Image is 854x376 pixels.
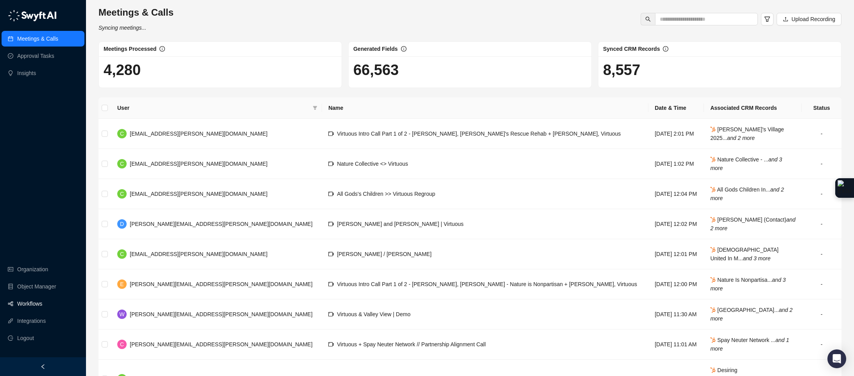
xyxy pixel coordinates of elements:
[328,221,334,227] span: video-camera
[328,251,334,257] span: video-camera
[120,190,124,198] span: C
[130,131,267,137] span: [EMAIL_ADDRESS][PERSON_NAME][DOMAIN_NAME]
[710,217,795,231] i: and 2 more
[777,13,841,25] button: Upload Recording
[727,135,755,141] i: and 2 more
[648,97,704,119] th: Date & Time
[120,250,124,258] span: C
[710,337,789,352] span: Spay Neuter Network ...
[337,341,486,347] span: Virtuous + Spay Neuter Network // Partnership Alignment Call
[710,277,786,292] i: and 3 more
[8,10,57,21] img: logo-05li4sbe.png
[648,239,704,269] td: [DATE] 12:01 PM
[783,16,788,22] span: upload
[119,310,124,319] span: W
[710,307,792,322] i: and 2 more
[328,281,334,287] span: video-camera
[603,46,660,52] span: Synced CRM Records
[17,31,58,47] a: Meetings & Calls
[328,191,334,197] span: video-camera
[17,65,36,81] a: Insights
[17,330,34,346] span: Logout
[130,251,267,257] span: [EMAIL_ADDRESS][PERSON_NAME][DOMAIN_NAME]
[710,186,784,201] span: All Gods Children In...
[648,299,704,329] td: [DATE] 11:30 AM
[130,221,313,227] span: [PERSON_NAME][EMAIL_ADDRESS][PERSON_NAME][DOMAIN_NAME]
[40,364,46,369] span: left
[98,6,174,19] h3: Meetings & Calls
[603,61,836,79] h1: 8,557
[802,149,841,179] td: -
[353,61,587,79] h1: 66,563
[710,307,792,322] span: [GEOGRAPHIC_DATA]...
[98,25,146,31] i: Syncing meetings...
[710,247,779,261] span: [DEMOGRAPHIC_DATA] United In M...
[130,191,267,197] span: [EMAIL_ADDRESS][PERSON_NAME][DOMAIN_NAME]
[648,179,704,209] td: [DATE] 12:04 PM
[802,269,841,299] td: -
[710,217,795,231] span: [PERSON_NAME] (Contact)
[710,277,786,292] span: Nature Is Nonpartisa...
[802,179,841,209] td: -
[802,239,841,269] td: -
[120,280,124,288] span: E
[17,313,46,329] a: Integrations
[117,104,310,112] span: User
[104,46,156,52] span: Meetings Processed
[120,340,124,349] span: C
[17,296,42,312] a: Workflows
[802,329,841,360] td: -
[328,312,334,317] span: video-camera
[17,279,56,294] a: Object Manager
[337,221,464,227] span: [PERSON_NAME] and [PERSON_NAME] | Virtuous
[648,269,704,299] td: [DATE] 12:00 PM
[802,119,841,149] td: -
[130,161,267,167] span: [EMAIL_ADDRESS][PERSON_NAME][DOMAIN_NAME]
[353,46,398,52] span: Generated Fields
[322,97,648,119] th: Name
[648,209,704,239] td: [DATE] 12:02 PM
[130,341,313,347] span: [PERSON_NAME][EMAIL_ADDRESS][PERSON_NAME][DOMAIN_NAME]
[710,156,782,171] i: and 3 more
[743,255,771,261] i: and 3 more
[337,281,637,287] span: Virtuous Intro Call Part 1 of 2 - [PERSON_NAME], [PERSON_NAME] - Nature is Nonpartisan + [PERSON_...
[311,102,319,114] span: filter
[120,129,124,138] span: C
[791,15,835,23] span: Upload Recording
[802,209,841,239] td: -
[337,311,410,317] span: Virtuous & Valley View | Demo
[313,106,317,110] span: filter
[710,126,784,141] span: [PERSON_NAME]'s Village 2025...
[648,149,704,179] td: [DATE] 1:02 PM
[838,180,852,196] img: Extension Icon
[663,46,668,52] span: info-circle
[130,311,313,317] span: [PERSON_NAME][EMAIL_ADDRESS][PERSON_NAME][DOMAIN_NAME]
[710,337,789,352] i: and 1 more
[8,335,13,341] span: logout
[337,131,621,137] span: Virtuous Intro Call Part 1 of 2 - [PERSON_NAME], [PERSON_NAME]'s Rescue Rehab + [PERSON_NAME], Vi...
[120,159,124,168] span: C
[337,251,431,257] span: [PERSON_NAME] / [PERSON_NAME]
[328,161,334,167] span: video-camera
[337,191,435,197] span: All Gods's Children >> Virtuous Regroup
[337,161,408,167] span: Nature Collective <> Virtuous
[104,61,337,79] h1: 4,280
[764,16,770,22] span: filter
[17,261,48,277] a: Organization
[17,48,54,64] a: Approval Tasks
[802,299,841,329] td: -
[130,281,313,287] span: [PERSON_NAME][EMAIL_ADDRESS][PERSON_NAME][DOMAIN_NAME]
[645,16,651,22] span: search
[710,186,784,201] i: and 2 more
[159,46,165,52] span: info-circle
[710,156,782,171] span: Nature Collective - ...
[648,119,704,149] td: [DATE] 2:01 PM
[120,220,124,228] span: D
[704,97,802,119] th: Associated CRM Records
[328,342,334,347] span: video-camera
[802,97,841,119] th: Status
[827,349,846,368] div: Open Intercom Messenger
[648,329,704,360] td: [DATE] 11:01 AM
[401,46,406,52] span: info-circle
[328,131,334,136] span: video-camera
